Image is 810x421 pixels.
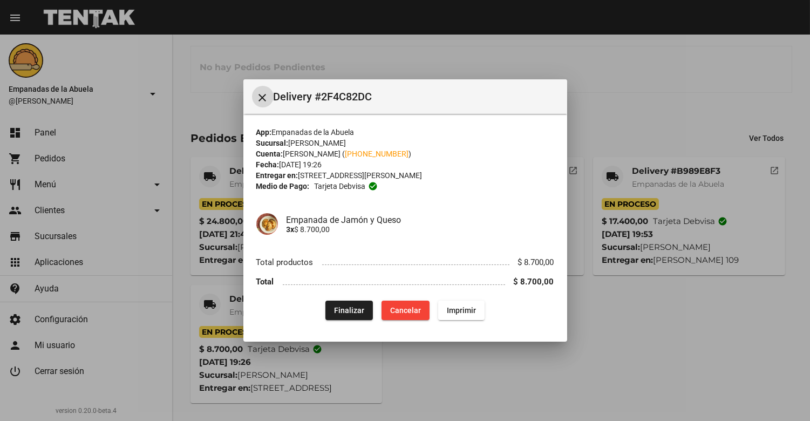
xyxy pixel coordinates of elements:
button: Imprimir [438,301,485,320]
img: 72c15bfb-ac41-4ae4-a4f2-82349035ab42.jpg [256,213,278,235]
li: Total productos $ 8.700,00 [256,252,554,272]
span: Finalizar [334,306,364,315]
div: [DATE] 19:26 [256,159,554,170]
div: [PERSON_NAME] [256,138,554,148]
span: Imprimir [447,306,476,315]
h4: Empanada de Jamón y Queso [287,215,554,225]
strong: Fecha: [256,160,280,169]
b: 3x [287,225,295,234]
button: Finalizar [325,301,373,320]
strong: Medio de Pago: [256,181,310,192]
span: Cancelar [390,306,421,315]
strong: Cuenta: [256,150,283,158]
span: Tarjeta debvisa [314,181,365,192]
mat-icon: Cerrar [256,91,269,104]
mat-icon: check_circle [368,181,378,191]
p: $ 8.700,00 [287,225,554,234]
li: Total $ 8.700,00 [256,272,554,292]
span: Delivery #2F4C82DC [274,88,559,105]
button: Cancelar [382,301,430,320]
button: Cerrar [252,86,274,107]
strong: App: [256,128,272,137]
a: [PHONE_NUMBER] [345,150,409,158]
div: [STREET_ADDRESS][PERSON_NAME] [256,170,554,181]
div: [PERSON_NAME] ( ) [256,148,554,159]
div: Empanadas de la Abuela [256,127,554,138]
strong: Entregar en: [256,171,298,180]
strong: Sucursal: [256,139,289,147]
